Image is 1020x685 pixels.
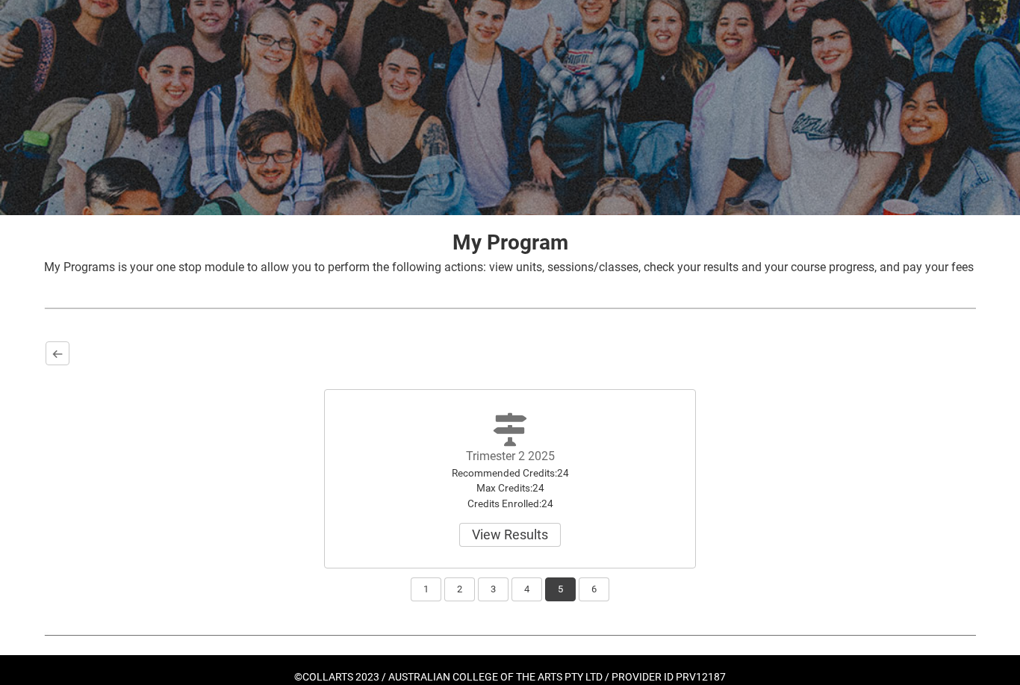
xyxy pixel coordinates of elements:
[426,465,594,480] div: Recommended Credits : 24
[453,230,568,255] strong: My Program
[44,300,976,316] img: REDU_GREY_LINE
[46,341,69,365] button: Back
[466,449,555,463] label: Trimester 2 2025
[478,577,509,601] button: 3
[545,577,576,601] button: 5
[444,577,475,601] button: 2
[411,577,441,601] button: 1
[426,480,594,495] div: Max Credits : 24
[579,577,609,601] button: 6
[44,627,976,642] img: REDU_GREY_LINE
[426,496,594,511] div: Credits Enrolled : 24
[511,577,542,601] button: 4
[44,260,974,274] span: My Programs is your one stop module to allow you to perform the following actions: view units, se...
[459,523,561,547] button: Trimester 2 2025Recommended Credits:24Max Credits:24Credits Enrolled:24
